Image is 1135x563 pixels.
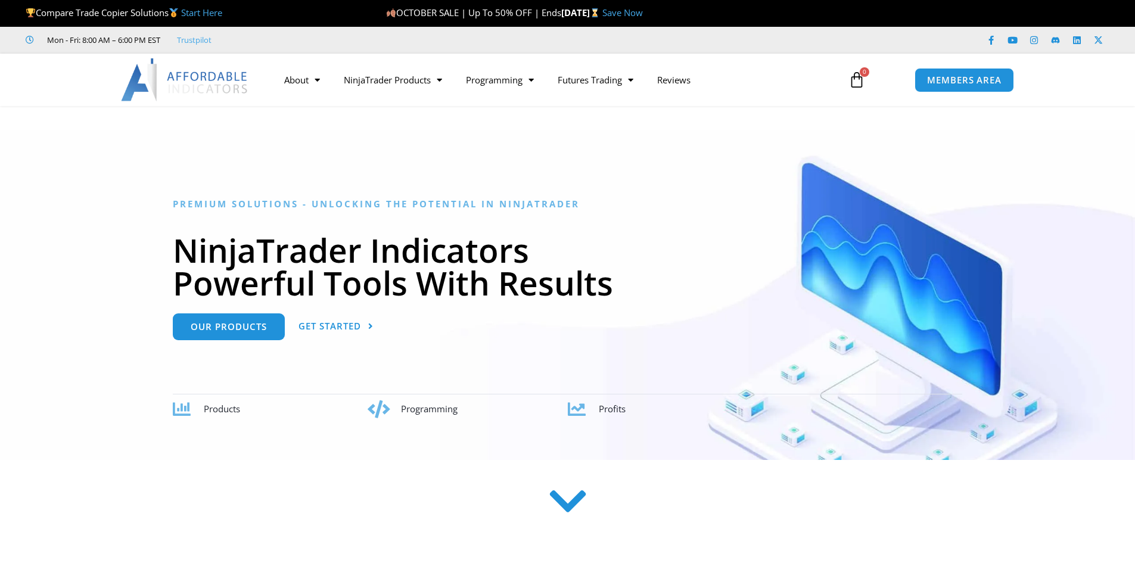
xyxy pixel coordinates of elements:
[387,8,396,17] img: 🍂
[26,7,222,18] span: Compare Trade Copier Solutions
[561,7,602,18] strong: [DATE]
[860,67,869,77] span: 0
[332,66,454,94] a: NinjaTrader Products
[173,234,962,299] h1: NinjaTrader Indicators Powerful Tools With Results
[602,7,643,18] a: Save Now
[169,8,178,17] img: 🥇
[386,7,561,18] span: OCTOBER SALE | Up To 50% OFF | Ends
[173,313,285,340] a: Our Products
[26,8,35,17] img: 🏆
[272,66,332,94] a: About
[173,198,962,210] h6: Premium Solutions - Unlocking the Potential in NinjaTrader
[121,58,249,101] img: LogoAI | Affordable Indicators – NinjaTrader
[298,322,361,331] span: Get Started
[831,63,883,97] a: 0
[177,33,212,47] a: Trustpilot
[401,403,458,415] span: Programming
[191,322,267,331] span: Our Products
[546,66,645,94] a: Futures Trading
[645,66,702,94] a: Reviews
[927,76,1002,85] span: MEMBERS AREA
[454,66,546,94] a: Programming
[590,8,599,17] img: ⌛
[44,33,160,47] span: Mon - Fri: 8:00 AM – 6:00 PM EST
[272,66,835,94] nav: Menu
[298,313,374,340] a: Get Started
[915,68,1014,92] a: MEMBERS AREA
[204,403,240,415] span: Products
[599,403,626,415] span: Profits
[181,7,222,18] a: Start Here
